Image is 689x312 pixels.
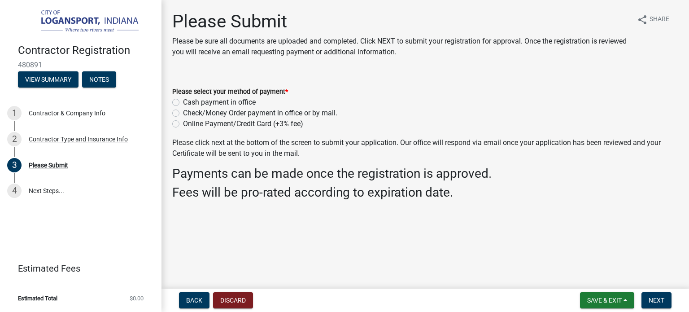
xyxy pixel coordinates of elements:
button: Discard [213,292,253,308]
span: Share [650,14,669,25]
div: Please Submit [29,162,68,168]
span: 480891 [18,61,144,69]
p: Please click next at the bottom of the screen to submit your application. Our office will respond... [172,137,678,159]
wm-modal-confirm: Summary [18,76,78,83]
h3: Fees will be pro-rated according to expiration date. [172,185,678,200]
div: 1 [7,106,22,120]
span: Back [186,297,202,304]
div: 3 [7,158,22,172]
div: 2 [7,132,22,146]
div: Contractor & Company Info [29,110,105,116]
img: City of Logansport, Indiana [18,9,147,35]
p: Please be sure all documents are uploaded and completed. Click NEXT to submit your registration f... [172,36,630,57]
label: Please select your method of payment [172,89,288,95]
i: share [637,14,648,25]
div: 4 [7,184,22,198]
span: $0.00 [130,295,144,301]
button: Back [179,292,209,308]
button: Notes [82,71,116,88]
a: Estimated Fees [7,259,147,277]
button: View Summary [18,71,78,88]
button: shareShare [630,11,676,28]
span: Estimated Total [18,295,57,301]
button: Next [641,292,672,308]
label: Cash payment in office [183,97,256,108]
h4: Contractor Registration [18,44,154,57]
span: Next [649,297,664,304]
div: Contractor Type and Insurance Info [29,136,128,142]
label: Check/Money Order payment in office or by mail. [183,108,337,119]
label: Online Payment/Credit Card (+3% fee) [183,119,303,129]
span: Save & Exit [587,297,622,304]
wm-modal-confirm: Notes [82,76,116,83]
h3: Payments can be made once the registration is approved. [172,166,678,181]
button: Save & Exit [580,292,634,308]
h1: Please Submit [172,11,630,32]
